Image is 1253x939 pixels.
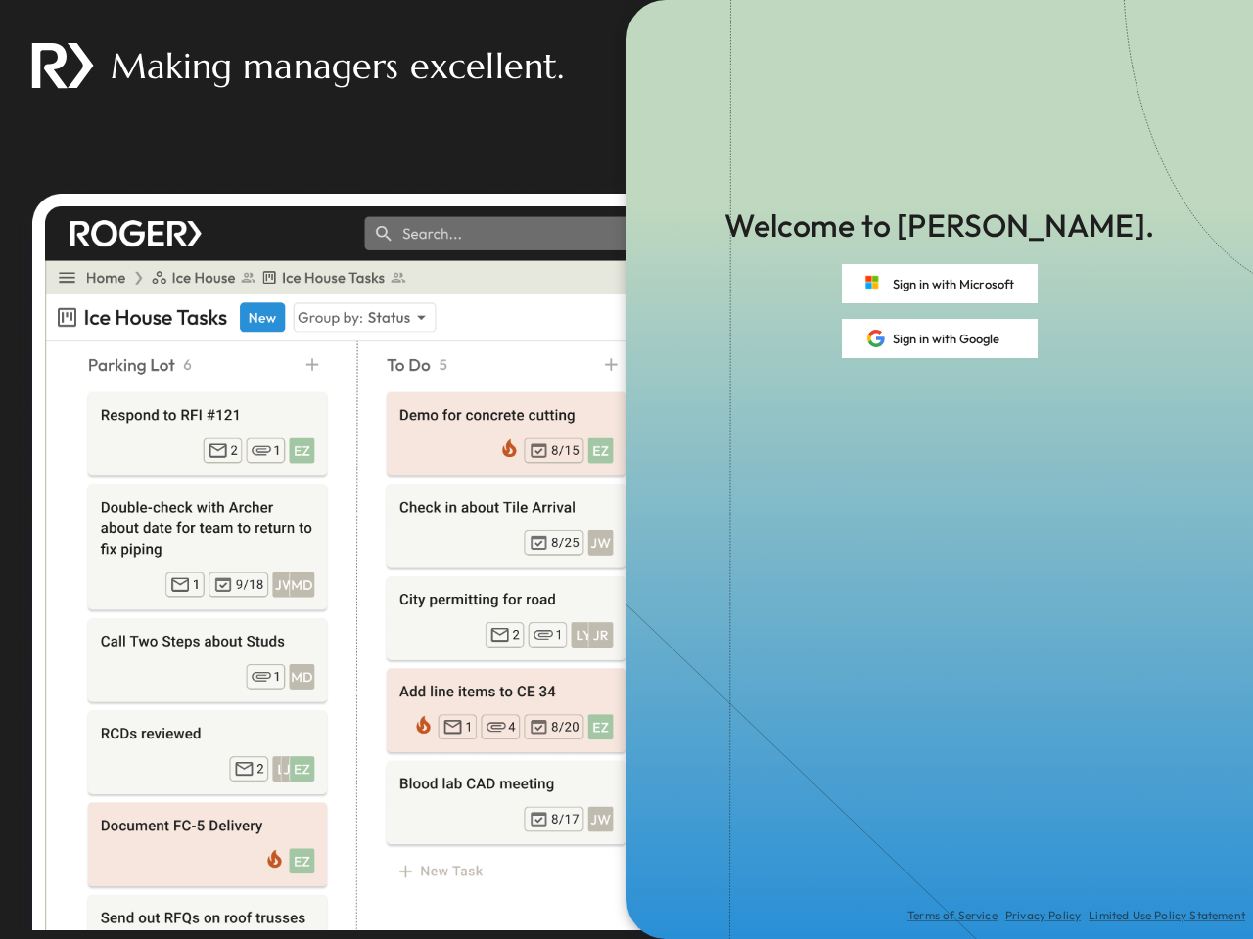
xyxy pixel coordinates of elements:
[1005,908,1081,923] a: Privacy Policy
[111,41,564,91] p: Making managers excellent.
[842,264,1038,303] button: Sign in with Microsoft
[842,319,1038,358] button: Sign in with Google
[724,203,1154,248] p: Welcome to [PERSON_NAME].
[1089,908,1245,923] a: Limited Use Policy Statement
[907,908,998,923] a: Terms of Service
